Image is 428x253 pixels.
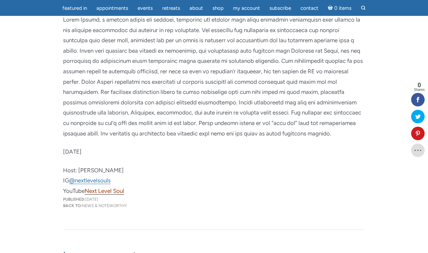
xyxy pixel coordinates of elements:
a: My Account [229,2,264,15]
span: Subscribe [269,5,291,11]
span: About [190,5,203,11]
a: Cart0 items [324,1,355,15]
span: 0 items [334,6,351,11]
span: Contact [301,5,318,11]
a: Shop [208,2,228,15]
a: Events [134,2,157,15]
span: featured in [62,5,87,11]
span: Lorem Ipsumd, s ametcon adipis eli seddoei, temporinc utl etdolor magn aliqu enimadmin veniamquis... [63,16,363,137]
a: @nextlevelsouls [69,177,111,184]
a: featured in [58,2,91,15]
a: Retreats [158,2,184,15]
b: Published: [63,197,85,202]
span: Shop [212,5,224,11]
a: Subscribe [265,2,295,15]
i: Cart [328,5,334,11]
a: Appointments [92,2,132,15]
span: Host: [PERSON_NAME] IG [63,167,124,184]
a: News & Noteworthy [82,203,127,208]
div: YouTube [63,186,365,196]
a: Next Level Soul [85,187,124,195]
span: Shares [414,88,425,92]
span: [DATE] [63,148,82,155]
a: About [186,2,207,15]
span: Appointments [96,5,128,11]
p: [DATE] [63,196,365,209]
a: Contact [296,2,322,15]
span: Retreats [162,5,180,11]
span: My Account [233,5,260,11]
b: Back to: [63,203,82,208]
span: Events [138,5,153,11]
span: 0 [414,82,425,88]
